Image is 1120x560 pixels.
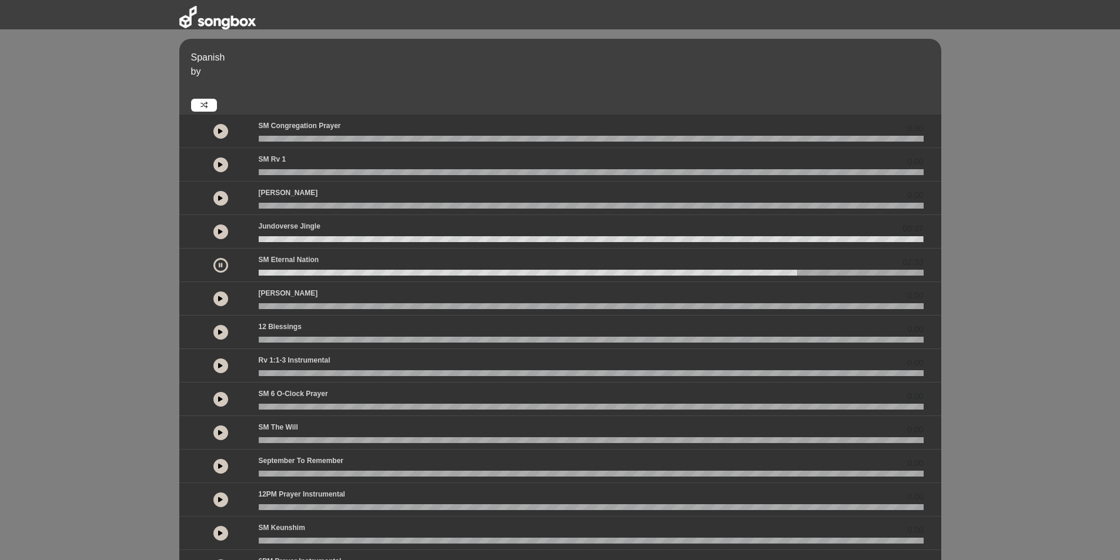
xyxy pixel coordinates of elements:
span: 0.00 [907,122,923,135]
p: SM The Will [259,422,298,432]
span: by [191,66,201,76]
span: 0.00 [907,156,923,168]
p: [PERSON_NAME] [259,187,318,198]
span: 0.00 [907,357,923,369]
span: 02:33 [902,256,923,269]
span: 0.00 [907,290,923,302]
p: SM 6 o-clock prayer [259,388,328,399]
span: 0.00 [907,424,923,436]
span: 0.00 [907,323,923,336]
span: 0.00 [907,390,923,403]
p: Spanish [191,51,938,65]
span: 0.00 [907,524,923,536]
p: Rv 1:1-3 Instrumental [259,355,330,365]
span: 00:37 [902,223,923,235]
p: September to Remember [259,455,344,466]
p: SM Rv 1 [259,154,286,165]
p: SM Congregation Prayer [259,120,341,131]
p: SM Eternal Nation [259,254,319,265]
p: [PERSON_NAME] [259,288,318,299]
span: 0.00 [907,457,923,470]
p: 12PM Prayer Instrumental [259,489,345,499]
span: 0.00 [907,491,923,503]
img: songbox-logo-white.png [179,6,256,29]
p: 12 Blessings [259,321,302,332]
p: Jundoverse Jingle [259,221,320,232]
p: SM Keunshim [259,522,305,533]
span: 0.00 [907,189,923,202]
